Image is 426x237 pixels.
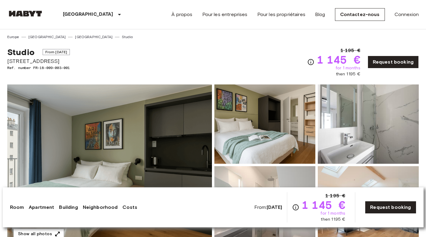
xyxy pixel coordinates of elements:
[318,84,419,164] img: Picture of unit FR-18-009-003-001
[63,11,113,18] p: [GEOGRAPHIC_DATA]
[122,34,133,40] a: Studio
[7,65,70,71] span: Ref. number FR-18-009-003-001
[292,204,299,211] svg: Check cost overview for full price breakdown. Please note that discounts apply to new joiners onl...
[7,57,70,65] span: [STREET_ADDRESS]
[395,11,419,18] a: Connexion
[365,201,416,214] a: Request booking
[10,204,24,211] a: Room
[317,54,360,65] span: 1 145 €
[325,192,345,199] span: 1 195 €
[254,204,282,211] span: From:
[335,8,385,21] a: Contactez-nous
[320,210,345,216] span: for 1 months
[267,204,282,210] b: [DATE]
[336,65,360,71] span: for 1 months
[28,34,66,40] a: [GEOGRAPHIC_DATA]
[171,11,192,18] a: À propos
[368,56,419,68] a: Request booking
[257,11,305,18] a: Pour les propriétaires
[315,11,325,18] a: Blog
[336,71,360,77] span: then 1 195 €
[83,204,118,211] a: Neighborhood
[214,84,315,164] img: Picture of unit FR-18-009-003-001
[340,47,360,54] span: 1 195 €
[7,47,34,57] span: Studio
[43,49,70,55] span: From [DATE]
[321,216,345,222] span: then 1 195 €
[29,204,54,211] a: Apartment
[122,204,137,211] a: Costs
[7,11,44,17] img: Habyt
[202,11,248,18] a: Pour les entreprises
[59,204,78,211] a: Building
[75,34,112,40] a: [GEOGRAPHIC_DATA]
[302,199,345,210] span: 1 145 €
[7,34,19,40] a: Europe
[307,58,314,66] svg: Check cost overview for full price breakdown. Please note that discounts apply to new joiners onl...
